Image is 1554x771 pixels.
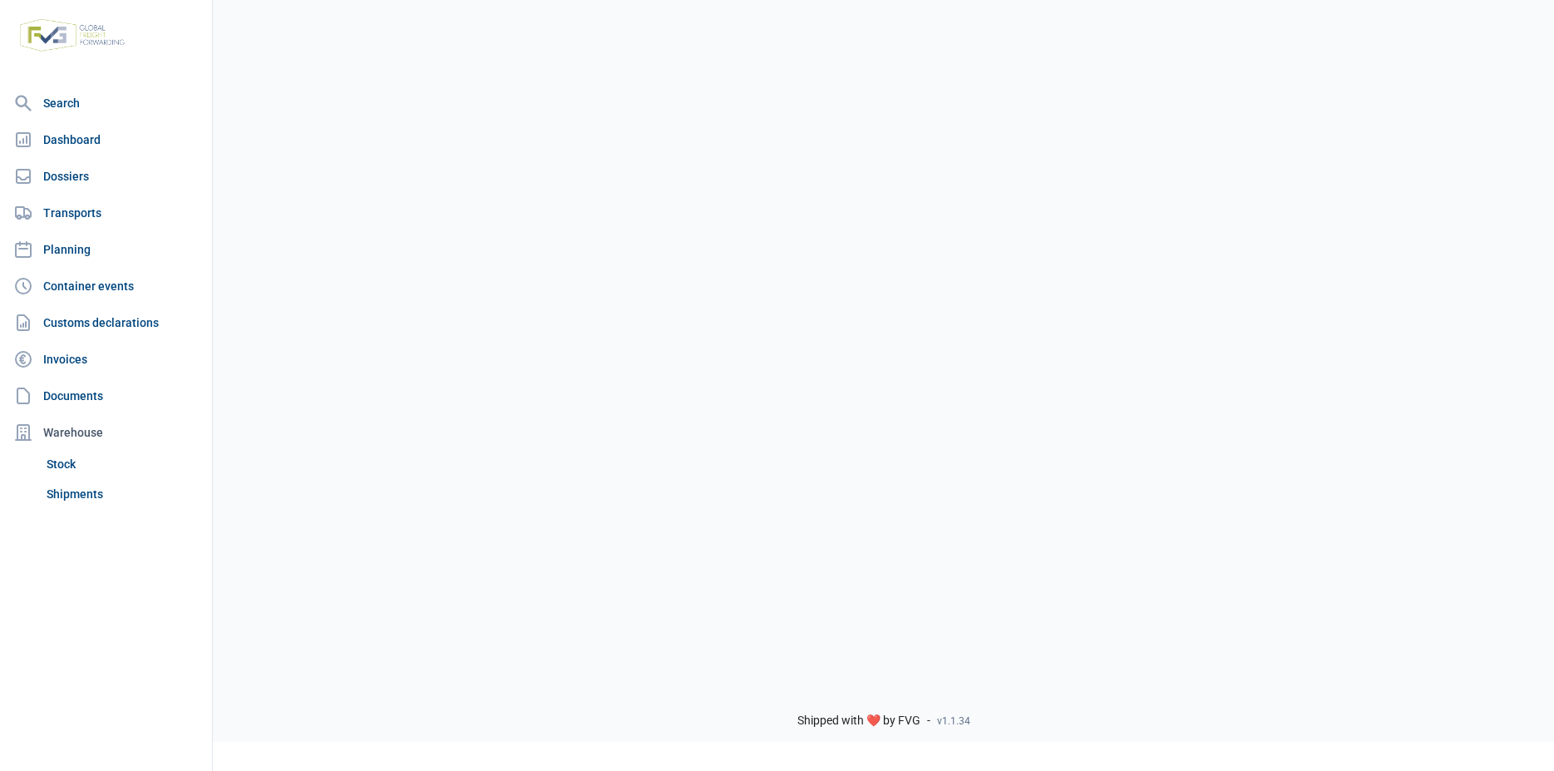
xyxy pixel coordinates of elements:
a: Dashboard [7,123,205,156]
a: Shipments [40,479,205,509]
span: v1.1.34 [937,714,970,728]
a: Invoices [7,343,205,376]
a: Stock [40,449,205,479]
span: - [927,714,930,729]
a: Dossiers [7,160,205,193]
a: Planning [7,233,205,266]
a: Search [7,86,205,120]
img: FVG - Global freight forwarding [13,12,131,58]
a: Container events [7,269,205,303]
span: Shipped with ❤️ by FVG [797,714,920,729]
a: Customs declarations [7,306,205,339]
a: Documents [7,379,205,413]
a: Transports [7,196,205,230]
div: Warehouse [7,416,205,449]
